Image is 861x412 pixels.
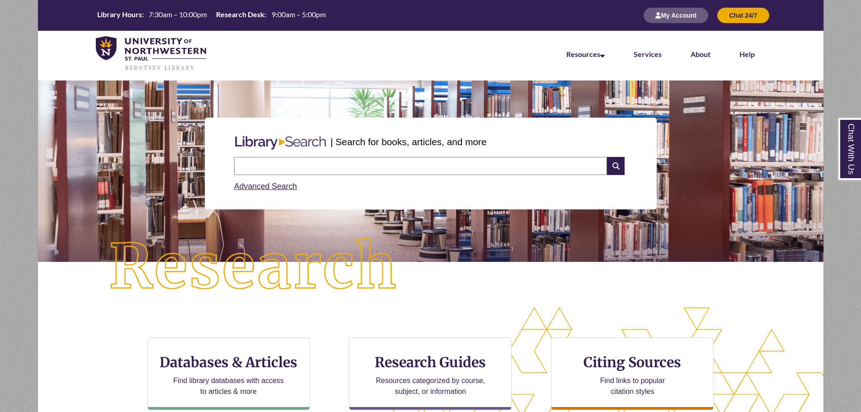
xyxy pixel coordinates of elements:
th: Research Desk: [212,9,268,19]
a: Citing Sources Find links to popular citation styles [551,337,714,410]
a: Advanced Search [234,182,297,191]
span: 9:00am – 5:00pm [272,10,326,19]
table: Hours Today [94,9,329,21]
a: Services [634,50,662,58]
p: Find links to popular citation styles [588,375,677,397]
img: Research [77,206,430,329]
a: Research Guides Resources categorized by course, subject, or information [349,337,512,410]
th: Library Hours: [94,9,145,19]
a: Help [739,50,755,58]
a: My Account [644,11,708,19]
a: About [691,50,710,58]
a: Resources [566,50,605,58]
a: Chat 24/7 [717,11,769,19]
a: Hours Today [94,9,329,22]
p: | Search for books, articles, and more [330,135,486,149]
h3: Citing Sources [578,354,688,371]
button: Chat 24/7 [717,8,769,23]
p: Resources categorized by course, subject, or information [372,375,489,397]
img: UNWSP Library Logo [96,36,207,71]
button: My Account [644,8,708,23]
p: Find library databases with access to articles & more [169,375,287,397]
h3: Databases & Articles [155,354,302,371]
i: Search [607,157,624,175]
a: Databases & Articles Find library databases with access to articles & more [147,337,310,410]
img: Libary Search [231,133,330,153]
span: 7:30am – 10:00pm [149,10,207,19]
h3: Research Guides [357,354,504,371]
